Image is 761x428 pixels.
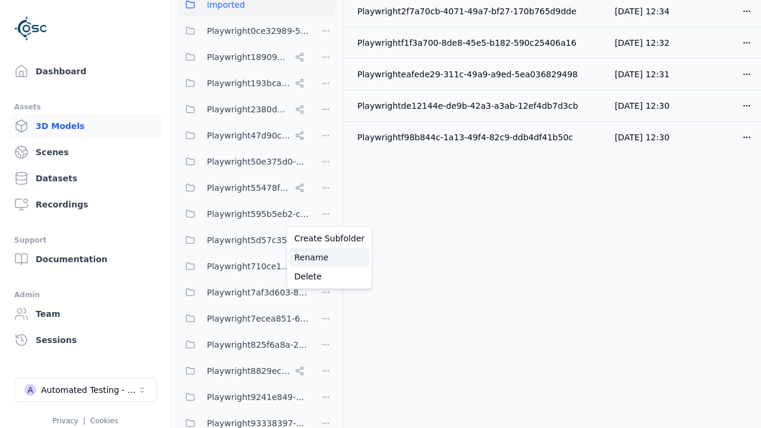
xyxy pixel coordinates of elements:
[290,248,369,267] a: Rename
[290,267,369,286] a: Delete
[290,229,369,248] a: Create Subfolder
